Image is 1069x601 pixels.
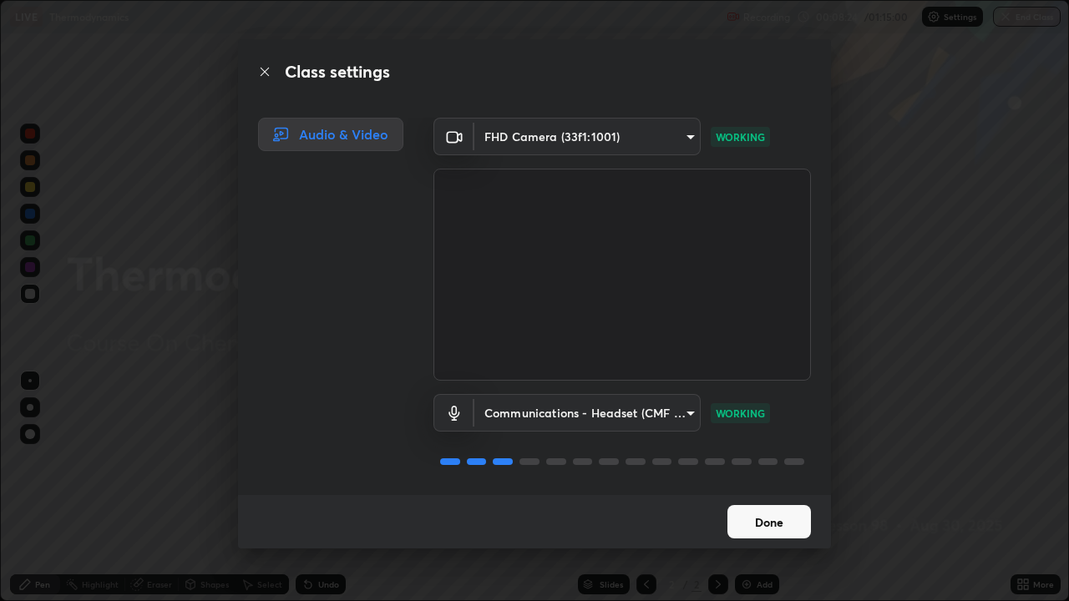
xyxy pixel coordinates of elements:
h2: Class settings [285,59,390,84]
div: Audio & Video [258,118,403,151]
p: WORKING [716,406,765,421]
button: Done [727,505,811,538]
p: WORKING [716,129,765,144]
div: FHD Camera (33f1:1001) [474,394,701,432]
div: FHD Camera (33f1:1001) [474,118,701,155]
